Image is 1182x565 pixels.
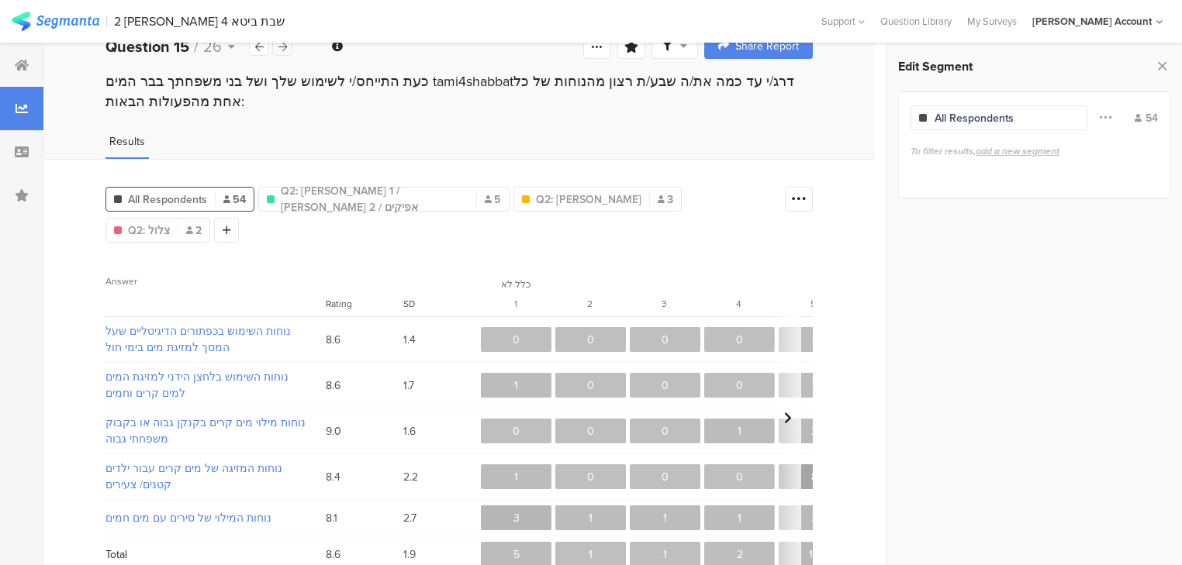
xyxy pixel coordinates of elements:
span: 0 [587,377,594,394]
span: 1 [812,377,816,394]
span: 0 [662,332,669,348]
span: Edit Segment [898,57,973,75]
span: 3 [513,510,520,526]
span: 8 [811,469,817,485]
span: 2 [811,423,817,439]
span: 3 [658,191,673,208]
span: נוחות השימוש בלחצן הידני למזיגת המים למים קרים וחמים [105,369,306,401]
span: 8.6 [326,332,403,348]
span: 0 [587,332,594,348]
div: To filter results, [911,144,1158,158]
span: Q2: [PERSON_NAME] [536,191,641,208]
a: My Surveys [959,14,1025,29]
span: 1 [663,510,667,526]
div: All Respondents [935,110,1014,126]
span: / [194,35,199,58]
b: Question 15 [105,35,189,58]
div: | [105,12,108,30]
span: 1.4 [403,332,481,348]
span: add a new segment [976,144,1059,158]
span: 1 [663,546,667,563]
span: 0 [587,469,594,485]
span: 2.2 [403,469,481,485]
span: All Respondents [128,191,207,208]
span: 0 [662,377,669,394]
div: 2 [PERSON_NAME] 4 שבת ביטא [114,14,285,29]
span: 14 [809,546,819,563]
span: 1 [738,423,741,439]
div: 3 [645,297,684,311]
div: Support [821,9,865,33]
span: 1 [589,546,593,563]
span: 1 [812,332,816,348]
span: 2.7 [403,510,481,526]
div: [PERSON_NAME] Account [1032,14,1152,29]
span: 8.4 [326,469,403,485]
span: Q2: צלול [128,222,170,239]
span: 1.6 [403,423,481,439]
span: 2 [737,546,743,563]
span: נוחות מילוי מים קרים בקנקן גבוה או בקבוק משפחתי גבוה [105,415,306,447]
div: 1 [496,297,535,311]
span: 1.9 [403,546,481,563]
a: Question Library [873,14,959,29]
span: 5 [513,546,520,563]
div: כעת התייחס/י לשימוש שלך ושל בני משפחתך בבר המים tami4shabbatדרג/י עד כמה את/ה שבע/ת רצון מהנוחות ... [105,71,813,112]
div: 2 [570,297,610,311]
span: Answer [105,274,137,288]
div: 54 [1135,110,1158,126]
span: 1 [514,469,518,485]
span: 1 [738,510,741,526]
span: Rating [326,297,352,311]
span: Share Report [735,41,799,52]
span: 5 [485,191,501,208]
span: 1.7 [403,377,481,394]
span: נוחות המילוי של סירים עם מים חמים [105,510,306,526]
span: נוחות השימוש בכפתורים הדיגיטליים שעל המסך למזיגת מים בימי חול [105,323,306,356]
span: 1 [589,510,593,526]
span: 0 [736,377,743,394]
span: 8.1 [326,510,403,526]
span: נוחות המזיגה של מים קרים עבור ילדים קטנים/ צעירים [105,460,306,493]
span: 0 [736,469,743,485]
span: 9.0 [326,423,403,439]
img: segmanta logo [12,12,99,31]
span: 0 [736,332,743,348]
span: 0 [662,469,669,485]
span: 26 [203,35,222,58]
span: 0 [587,423,594,439]
span: 1 [514,377,518,394]
span: 2 [186,222,202,239]
span: Q2: [PERSON_NAME] 1 / [PERSON_NAME] 2 / אפיקים [281,183,468,215]
span: Results [109,133,145,150]
span: 54 [223,191,246,208]
span: 0 [662,423,669,439]
span: 8.6 [326,377,403,394]
span: SD [403,297,415,311]
span: 2 [811,510,817,526]
span: 0 [513,423,520,439]
div: Total [105,546,127,563]
div: כלל לא [496,277,535,291]
div: 4 [719,297,759,311]
span: 8.6 [326,546,403,563]
span: 0 [513,332,520,348]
